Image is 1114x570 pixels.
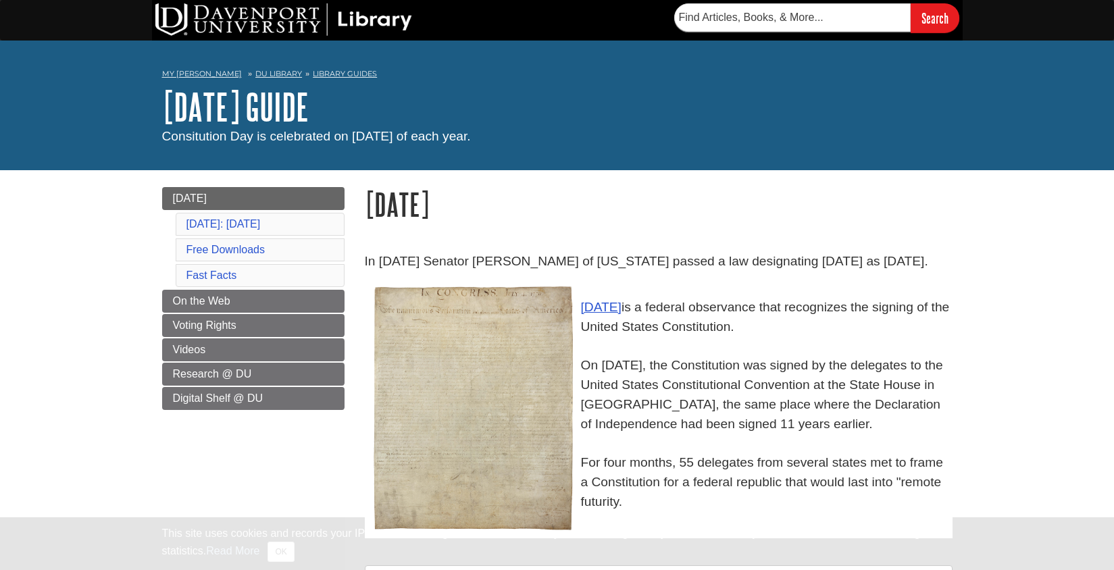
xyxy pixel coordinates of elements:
span: Research @ DU [173,368,252,380]
input: Search [911,3,959,32]
form: Searches DU Library's articles, books, and more [674,3,959,32]
a: Digital Shelf @ DU [162,387,345,410]
div: This site uses cookies and records your IP address for usage statistics. Additionally, we use Goo... [162,525,953,562]
button: Close [268,542,294,562]
img: DU Library [155,3,412,36]
h1: [DATE] [365,187,953,222]
span: Voting Rights [173,319,236,331]
a: [DATE] [581,300,622,314]
nav: breadcrumb [162,65,953,86]
a: Voting Rights [162,314,345,337]
a: [DATE]: [DATE] [186,218,261,230]
a: Fast Facts [186,269,237,281]
a: [DATE] [162,187,345,210]
a: On the Web [162,290,345,313]
a: Read More [206,545,259,556]
img: U.S. Constitution [372,285,574,532]
input: Find Articles, Books, & More... [674,3,911,32]
a: Free Downloads [186,244,265,255]
span: Consitution Day is celebrated on [DATE] of each year. [162,129,471,143]
p: In [DATE] Senator [PERSON_NAME] of [US_STATE] passed a law designating [DATE] as [DATE]. [365,252,953,271]
p: is a federal observance that recognizes the signing of the United States Constitution. On [DATE],... [365,278,953,512]
span: Digital Shelf @ DU [173,392,263,404]
a: [DATE] Guide [162,86,309,128]
span: On the Web [173,295,230,307]
span: [DATE] [173,192,207,204]
a: Videos [162,338,345,361]
a: Research @ DU [162,363,345,386]
div: Guide Page Menu [162,187,345,410]
a: DU Library [255,69,302,78]
a: My [PERSON_NAME] [162,68,242,80]
a: Library Guides [313,69,377,78]
span: Videos [173,344,206,355]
